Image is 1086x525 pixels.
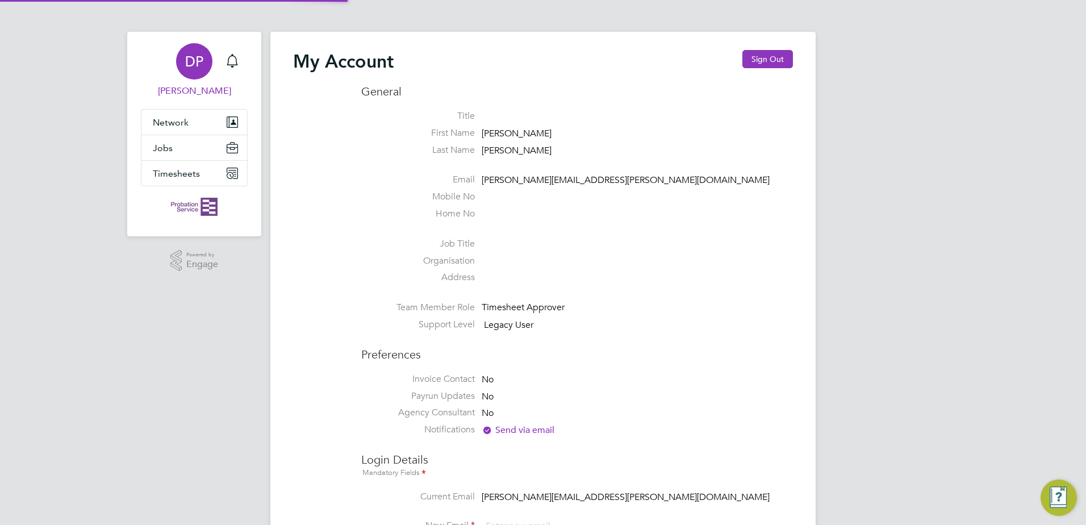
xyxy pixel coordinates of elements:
span: Network [153,117,189,128]
a: Powered byEngage [170,250,219,272]
div: Timesheet Approver [482,302,590,314]
h3: General [361,84,793,99]
h3: Login Details [361,441,793,480]
span: [PERSON_NAME][EMAIL_ADDRESS][PERSON_NAME][DOMAIN_NAME] [482,491,770,503]
a: Go to home page [141,198,248,216]
a: DP[PERSON_NAME] [141,43,248,98]
button: Timesheets [141,161,247,186]
h3: Preferences [361,336,793,362]
label: Notifications [361,424,475,436]
span: Send via email [482,424,554,436]
button: Jobs [141,135,247,160]
span: Engage [186,260,218,269]
span: Powered by [186,250,218,260]
label: Support Level [361,319,475,331]
span: [PERSON_NAME] [482,128,552,139]
span: Timesheets [153,168,200,179]
span: [PERSON_NAME][EMAIL_ADDRESS][PERSON_NAME][DOMAIN_NAME] [482,175,770,186]
label: Payrun Updates [361,390,475,402]
label: Team Member Role [361,302,475,314]
span: [PERSON_NAME] [482,145,552,156]
label: Agency Consultant [361,407,475,419]
h2: My Account [293,50,394,73]
label: Title [361,110,475,122]
label: Job Title [361,238,475,250]
button: Network [141,110,247,135]
button: Engage Resource Center [1041,480,1077,516]
span: Jobs [153,143,173,153]
button: Sign Out [742,50,793,68]
label: Organisation [361,255,475,267]
label: Email [361,174,475,186]
span: No [482,408,494,419]
label: Address [361,272,475,284]
label: Last Name [361,144,475,156]
label: Mobile No [361,191,475,203]
img: probationservice-logo-retina.png [171,198,217,216]
label: First Name [361,127,475,139]
span: Legacy User [484,319,533,331]
label: Current Email [361,491,475,503]
span: DP [185,54,203,69]
span: Daniel Paul [141,84,248,98]
nav: Main navigation [127,32,261,236]
span: No [482,391,494,402]
label: Invoice Contact [361,373,475,385]
span: No [482,374,494,385]
label: Home No [361,208,475,220]
div: Mandatory Fields [361,467,793,480]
